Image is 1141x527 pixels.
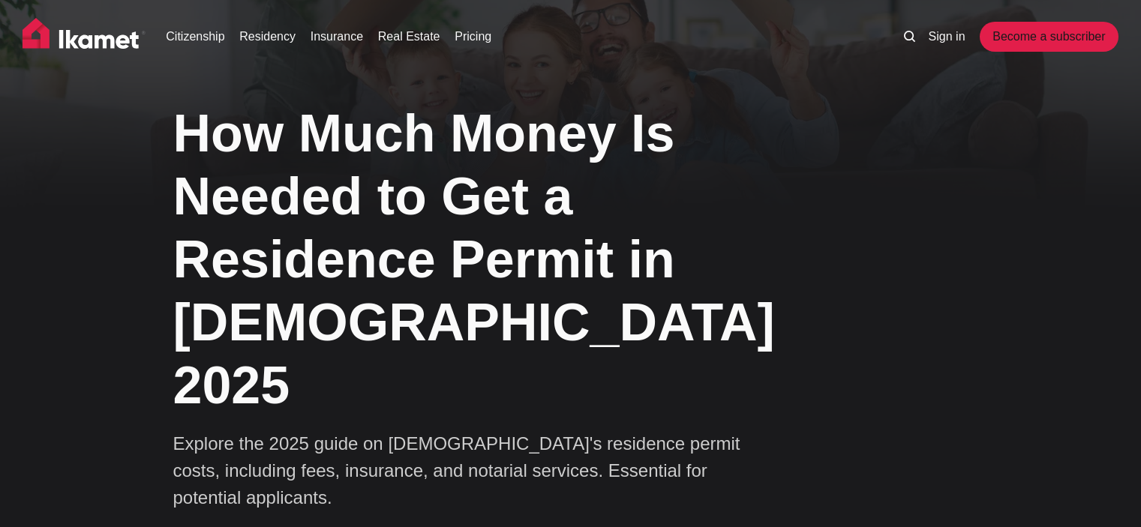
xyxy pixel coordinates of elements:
p: Explore the 2025 guide on [DEMOGRAPHIC_DATA]'s residence permit costs, including fees, insurance,... [173,430,773,511]
a: Insurance [311,28,363,46]
a: Pricing [455,28,491,46]
a: Become a subscriber [980,22,1118,52]
a: Sign in [929,28,965,46]
a: Residency [239,28,296,46]
img: Ikamet home [23,18,146,55]
a: Real Estate [378,28,440,46]
h1: How Much Money Is Needed to Get a Residence Permit in [DEMOGRAPHIC_DATA] 2025 [173,102,818,417]
a: Citizenship [166,28,224,46]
